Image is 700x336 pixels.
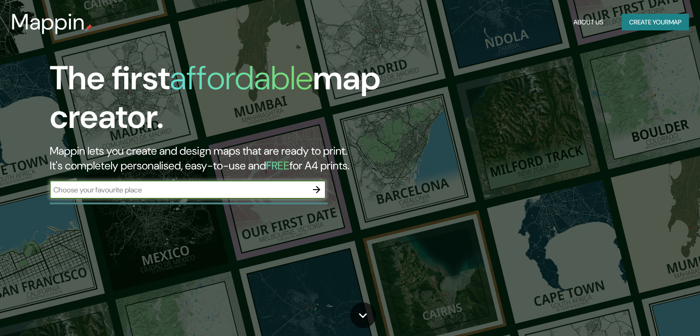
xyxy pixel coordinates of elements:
h1: The first map creator. [50,59,400,144]
h2: Mappin lets you create and design maps that are ready to print. It's completely personalised, eas... [50,144,400,173]
h5: FREE [266,158,289,173]
h1: affordable [170,57,313,99]
button: About Us [570,14,607,31]
h3: Mappin [11,9,85,35]
input: Choose your favourite place [50,185,307,195]
button: Create yourmap [622,14,689,31]
img: mappin-pin [85,24,93,31]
